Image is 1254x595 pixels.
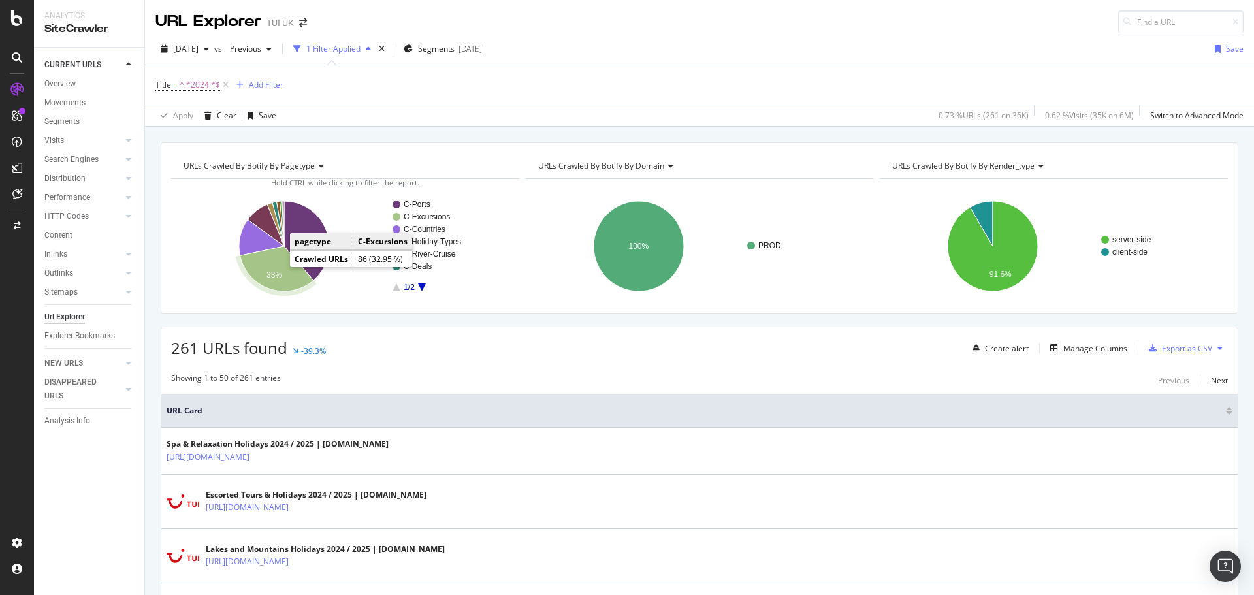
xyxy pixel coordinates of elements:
button: Clear [199,105,236,126]
svg: A chart. [171,189,516,303]
a: Search Engines [44,153,122,167]
span: URL Card [167,405,1223,417]
div: Clear [217,110,236,121]
text: PROD [758,241,781,250]
div: arrow-right-arrow-left [299,18,307,27]
h4: URLs Crawled By Botify By domain [536,155,862,176]
span: 2025 Aug. 20th [173,43,199,54]
div: Spa & Relaxation Holidays 2024 / 2025 | [DOMAIN_NAME] [167,438,389,450]
button: Save [1210,39,1244,59]
button: Save [242,105,276,126]
div: Analysis Info [44,414,90,428]
button: Add Filter [231,77,283,93]
span: vs [214,43,225,54]
text: 100% [628,242,649,251]
a: Movements [44,96,135,110]
text: 91.6% [989,270,1012,279]
div: Overview [44,77,76,91]
div: Visits [44,134,64,148]
div: Add Filter [249,79,283,90]
button: Switch to Advanced Mode [1145,105,1244,126]
text: C-Countries [404,225,445,234]
button: Apply [155,105,193,126]
span: URLs Crawled By Botify By pagetype [184,160,315,171]
div: Url Explorer [44,310,85,324]
span: Hold CTRL while clicking to filter the report. [271,178,419,187]
div: Next [1211,375,1228,386]
a: NEW URLS [44,357,122,370]
svg: A chart. [526,189,871,303]
input: Find a URL [1118,10,1244,33]
div: 0.62 % Visits ( 35K on 6M ) [1045,110,1134,121]
a: Visits [44,134,122,148]
text: server-side [1112,235,1151,244]
text: client-side [1112,248,1148,257]
td: 86 (32.95 %) [353,251,413,268]
text: C-River-Cruise [404,249,456,259]
a: Explorer Bookmarks [44,329,135,343]
div: Distribution [44,172,86,185]
text: C-Ports [404,200,430,209]
a: [URL][DOMAIN_NAME] [206,555,289,568]
button: Manage Columns [1045,340,1127,356]
h4: URLs Crawled By Botify By pagetype [181,155,507,176]
button: Segments[DATE] [398,39,487,59]
div: Switch to Advanced Mode [1150,110,1244,121]
a: Segments [44,115,135,129]
div: TUI UK [266,16,294,29]
div: HTTP Codes [44,210,89,223]
button: 1 Filter Applied [288,39,376,59]
div: times [376,42,387,56]
div: [DATE] [458,43,482,54]
div: Content [44,229,72,242]
span: URLs Crawled By Botify By domain [538,160,664,171]
div: Escorted Tours & Holidays 2024 / 2025 | [DOMAIN_NAME] [206,489,426,501]
button: Create alert [967,338,1029,359]
a: Content [44,229,135,242]
h4: URLs Crawled By Botify By render_type [890,155,1216,176]
a: Inlinks [44,248,122,261]
div: Export as CSV [1162,343,1212,354]
div: Save [259,110,276,121]
div: 1 Filter Applied [306,43,361,54]
div: CURRENT URLS [44,58,101,72]
div: Create alert [985,343,1029,354]
a: HTTP Codes [44,210,122,223]
a: Outlinks [44,266,122,280]
div: Analytics [44,10,134,22]
div: SiteCrawler [44,22,134,37]
img: main image [167,549,199,563]
td: Crawled URLs [290,251,353,268]
span: = [173,79,178,90]
text: 1/2 [404,283,415,292]
span: ^.*2024.*$ [180,76,220,94]
div: 0.73 % URLs ( 261 on 36K ) [939,110,1029,121]
svg: A chart. [880,189,1225,303]
text: 33% [266,270,282,280]
div: Lakes and Mountains Holidays 2024 / 2025 | [DOMAIN_NAME] [206,543,445,555]
div: -39.3% [301,346,326,357]
div: URL Explorer [155,10,261,33]
button: Previous [1158,372,1189,388]
div: Sitemaps [44,285,78,299]
div: DISAPPEARED URLS [44,376,110,403]
text: P-Holiday-Types [404,237,461,246]
span: Previous [225,43,261,54]
div: Save [1226,43,1244,54]
a: [URL][DOMAIN_NAME] [167,451,249,464]
button: [DATE] [155,39,214,59]
a: DISAPPEARED URLS [44,376,122,403]
a: Sitemaps [44,285,122,299]
a: Url Explorer [44,310,135,324]
span: 261 URLs found [171,337,287,359]
span: URLs Crawled By Botify By render_type [892,160,1035,171]
span: Title [155,79,171,90]
div: Explorer Bookmarks [44,329,115,343]
text: C-Deals [404,262,432,271]
a: Overview [44,77,135,91]
a: Distribution [44,172,122,185]
div: Segments [44,115,80,129]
